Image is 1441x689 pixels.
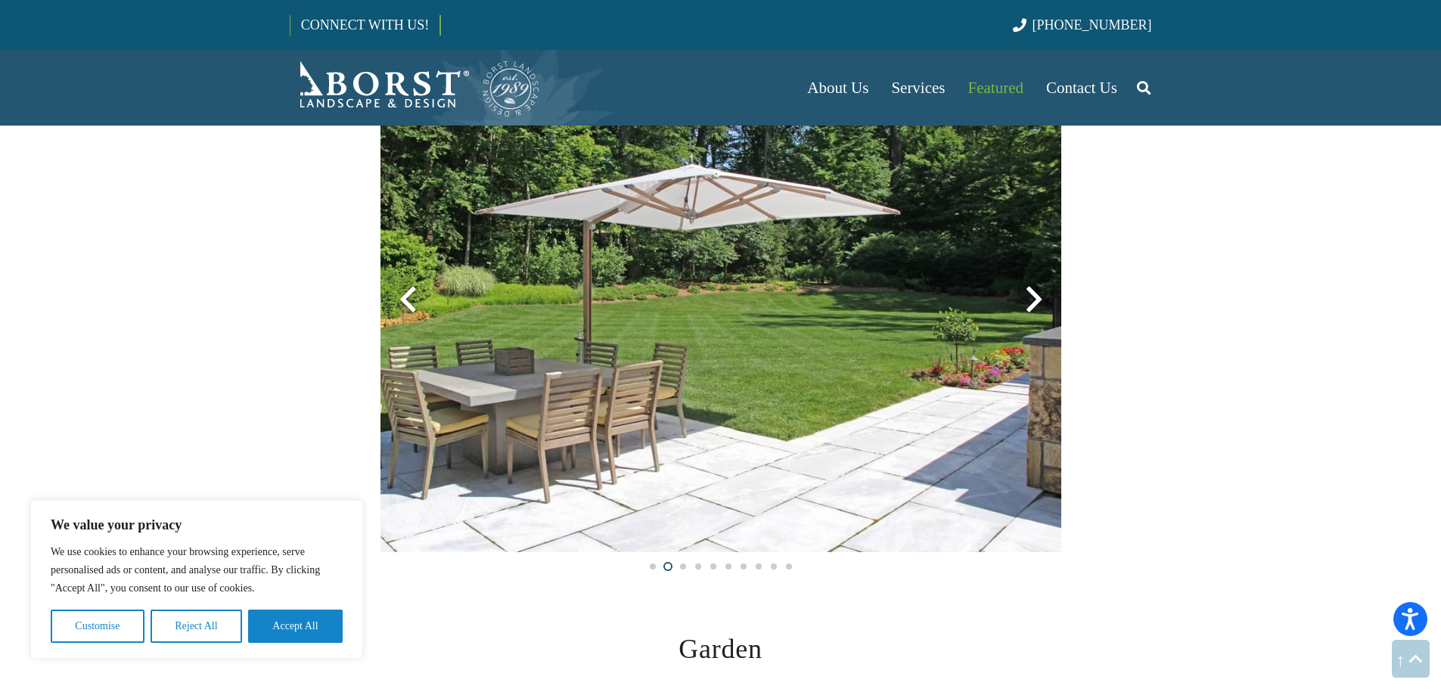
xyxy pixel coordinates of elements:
[1013,17,1151,33] a: [PHONE_NUMBER]
[957,50,1035,126] a: Featured
[796,50,880,126] a: About Us
[380,628,1061,669] h2: Garden
[1035,50,1129,126] a: Contact Us
[290,57,541,118] a: Borst-Logo
[880,50,956,126] a: Services
[51,516,343,534] p: We value your privacy
[248,610,343,643] button: Accept All
[968,79,1023,97] span: Featured
[151,610,242,643] button: Reject All
[807,79,868,97] span: About Us
[51,610,144,643] button: Customise
[1129,69,1159,107] a: Search
[1392,640,1430,678] a: Back to top
[1046,79,1117,97] span: Contact Us
[290,7,439,43] a: CONNECT WITH US!
[1033,17,1152,33] span: [PHONE_NUMBER]
[891,79,945,97] span: Services
[51,543,343,597] p: We use cookies to enhance your browsing experience, serve personalised ads or content, and analys...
